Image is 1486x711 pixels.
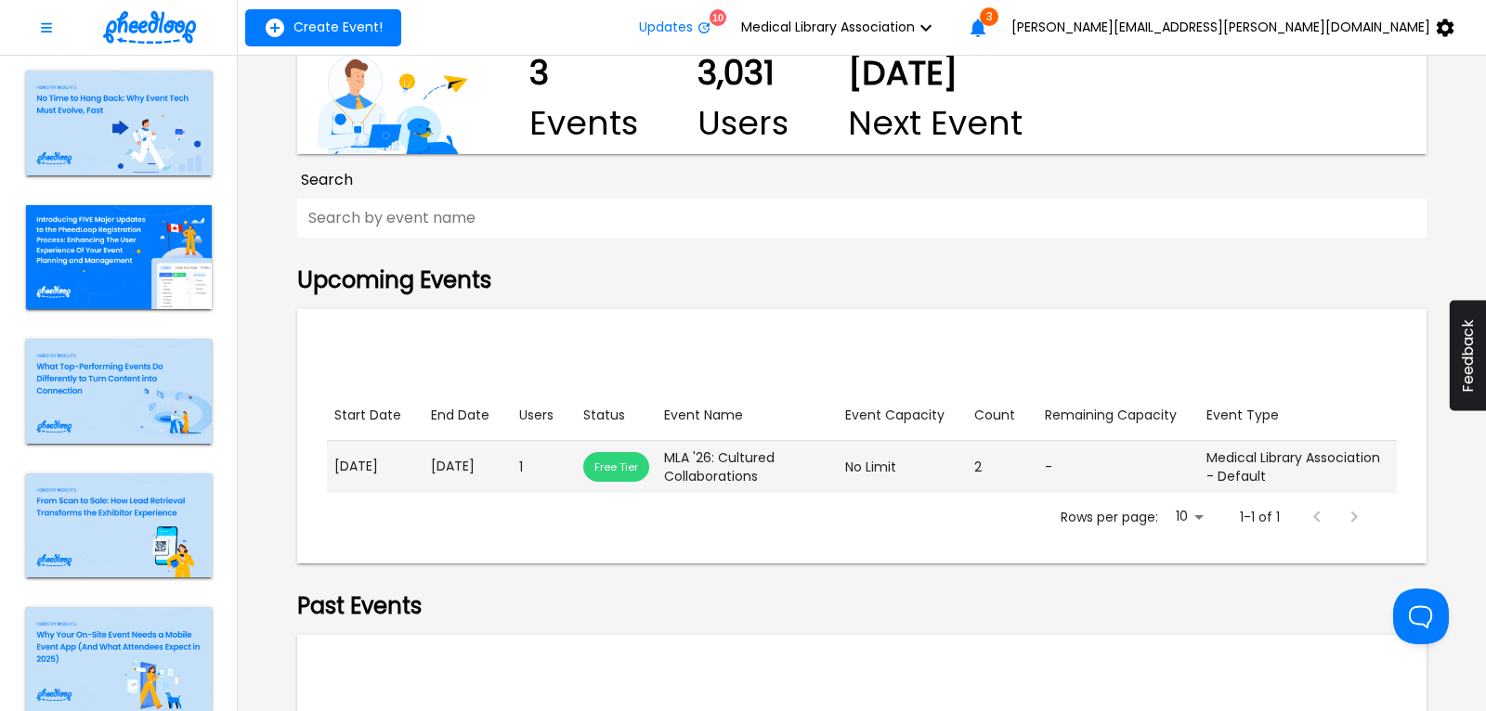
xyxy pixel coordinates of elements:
[1393,588,1449,644] iframe: Toggle Customer Support
[103,11,196,44] img: logo
[297,199,1427,238] input: Search by event name
[838,398,952,433] button: Sort
[959,9,997,46] button: 3
[657,398,750,433] button: Sort
[1199,398,1286,433] button: Sort
[327,331,1397,391] div: Table Toolbar
[697,48,789,98] p: 3,031
[529,98,638,149] p: Events
[334,404,401,427] div: Start Date
[1045,458,1192,476] div: -
[293,19,383,34] span: Create Event!
[245,9,401,46] button: add-event
[583,452,649,482] div: This event will not use user credits while it has fewer than 100 attendees.
[327,398,409,433] button: Sort
[1011,19,1430,34] span: [PERSON_NAME][EMAIL_ADDRESS][PERSON_NAME][DOMAIN_NAME]
[1240,508,1280,526] p: 1-1 of 1
[312,43,470,154] img: Event List
[1037,398,1184,433] button: Sort
[848,98,1023,149] p: Next Event
[583,404,625,427] div: Status
[664,404,743,427] div: Event Name
[1045,404,1177,427] div: Remaining Capacity
[431,404,489,427] div: End Date
[583,459,649,474] span: free tier
[974,404,1015,427] div: Count
[726,9,959,46] button: Medical Library Association
[697,98,789,149] p: Users
[997,9,1479,46] button: [PERSON_NAME][EMAIL_ADDRESS][PERSON_NAME][DOMAIN_NAME]
[26,71,212,175] img: blogimage
[424,398,497,433] button: Sort
[26,473,212,578] img: blogimage
[845,404,945,427] div: Event Capacity
[519,458,568,476] div: 1
[624,9,726,46] button: Updates10
[974,458,1030,476] div: 2
[741,19,915,34] span: Medical Library Association
[512,398,561,433] button: Sort
[26,339,212,444] img: blogimage
[980,7,998,26] span: 3
[664,448,830,485] div: MLA '26: Cultured Collaborations
[26,205,212,310] img: blogimage
[334,457,416,476] p: [DATE]
[576,398,632,433] button: Sort
[845,458,959,476] div: No Limit
[1166,503,1210,530] div: 10
[1061,508,1158,526] p: Rows per page:
[1206,448,1389,485] div: Medical Library Association - Default
[301,169,353,191] span: Search
[431,457,504,476] p: [DATE]
[1206,404,1279,427] div: Event Type
[848,48,1023,98] p: [DATE]
[297,593,1427,620] h2: Past Events
[967,398,1023,433] button: Sort
[529,48,638,98] p: 3
[639,19,693,34] span: Updates
[710,9,726,26] div: 10
[1459,319,1477,393] span: Feedback
[519,404,554,427] div: Users
[297,267,1427,294] h2: Upcoming Events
